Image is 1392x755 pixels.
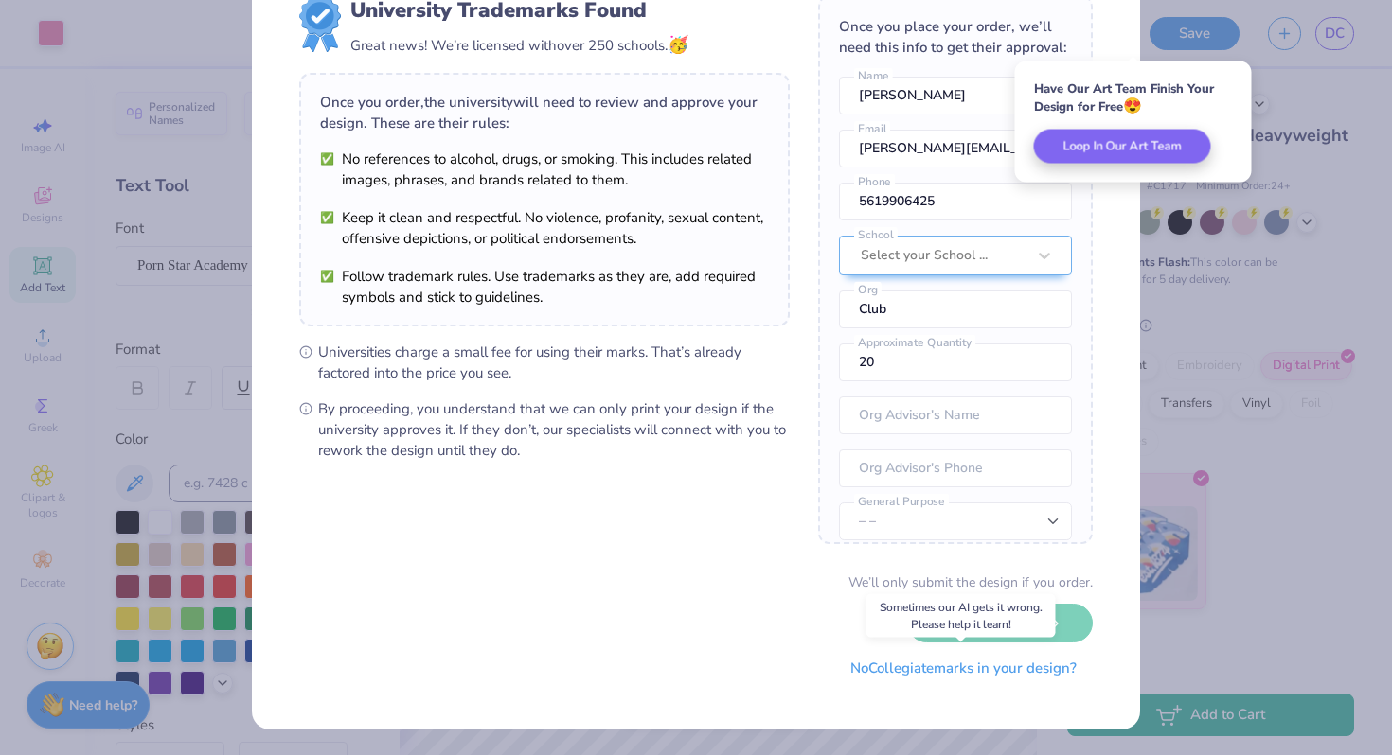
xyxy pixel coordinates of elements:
input: Name [839,77,1072,114]
div: Once you place your order, we’ll need this info to get their approval: [839,16,1072,58]
div: Have Our Art Team Finish Your Design for Free [1034,80,1233,115]
div: Great news! We’re licensed with over 250 schools. [350,32,688,58]
button: NoCollegiatemarks in your design? [834,649,1093,688]
div: We’ll only submit the design if you order. [848,572,1093,592]
button: Loop In Our Art Team [1034,130,1211,164]
input: Email [839,130,1072,167]
li: Keep it clean and respectful. No violence, profanity, sexual content, offensive depictions, or po... [320,207,769,249]
input: Org Advisor's Name [839,396,1072,434]
span: By proceeding, you understand that we can only print your design if the university approves it. I... [318,398,790,461]
input: Org Advisor's Phone [839,449,1072,487]
div: Sometimes our AI gets it wrong. Please help it learn! [866,594,1056,638]
input: Org [839,290,1072,328]
div: Once you order, the university will need to review and approve your design. These are their rules: [320,92,769,133]
span: 🥳 [668,33,688,56]
span: 😍 [1123,96,1142,116]
li: Follow trademark rules. Use trademarks as they are, add required symbols and stick to guidelines. [320,266,769,307]
input: Approximate Quantity [839,343,1072,381]
input: Phone [839,183,1072,220]
li: No references to alcohol, drugs, or smoking. This includes related images, phrases, and brands re... [320,149,769,190]
span: Universities charge a small fee for using their marks. That’s already factored into the price you... [318,342,790,383]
